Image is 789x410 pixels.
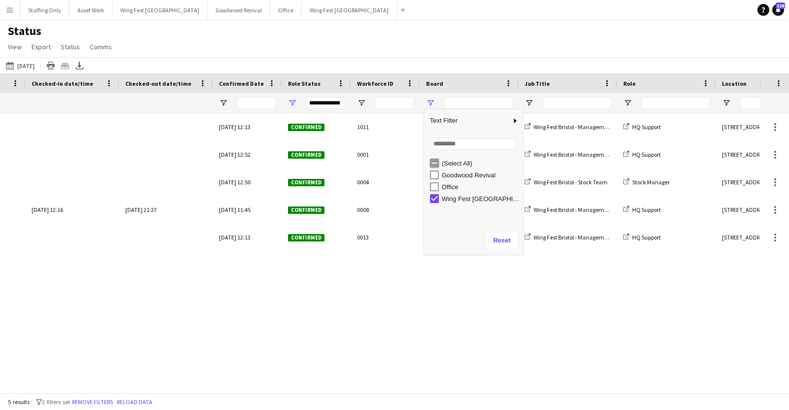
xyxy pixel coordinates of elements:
button: Staffing Only [20,0,70,20]
div: [DATE] 21:27 [125,196,207,223]
div: 0013 [351,224,420,251]
div: Office [442,183,520,191]
span: Confirmed [288,151,324,159]
span: Wing Fest Bristol - Stock Team [534,178,608,186]
button: Remove filters [70,397,115,408]
a: 126 [772,4,784,16]
div: Goodwood Revival [442,171,520,179]
div: 0008 [351,196,420,223]
div: 0004 [351,169,420,196]
span: Wing Fest Bristol - Management Team [534,234,628,241]
span: 2 filters set [42,398,70,406]
button: Open Filter Menu [722,99,731,107]
button: Open Filter Menu [357,99,366,107]
a: HQ Support [623,234,661,241]
span: HQ Support [632,123,661,131]
button: Open Filter Menu [219,99,228,107]
div: 1011 [351,113,420,140]
a: Wing Fest Bristol - Management Team [525,206,628,213]
a: Export [28,40,55,53]
span: Confirmed [288,234,324,241]
span: HQ Support [632,151,661,158]
a: View [4,40,26,53]
div: [DATE] 12:13 [213,224,282,251]
button: Wing Fest [GEOGRAPHIC_DATA] [302,0,397,20]
span: 126 [776,2,785,9]
button: Open Filter Menu [426,99,435,107]
input: Search filter values [430,138,517,150]
span: Text Filter [424,112,511,129]
span: Job Title [525,80,550,87]
span: Confirmed [288,124,324,131]
span: Comms [90,42,112,51]
a: Wing Fest Bristol - Stock Team [525,178,608,186]
button: Asset Work [70,0,112,20]
a: Wing Fest Bristol - Management Team [525,151,628,158]
input: Job Title Filter Input [542,97,611,109]
div: 0001 [351,141,420,168]
button: Reload data [115,397,154,408]
div: [DATE] 12:16 [32,196,113,223]
span: Confirmed Date [219,80,264,87]
button: Open Filter Menu [525,99,534,107]
button: [DATE] [4,60,36,71]
span: Confirmed [288,206,324,214]
div: Wing Fest [GEOGRAPHIC_DATA] [442,195,520,203]
button: Office [270,0,302,20]
button: Goodwood Revival [208,0,270,20]
div: (Select All) [442,160,520,167]
a: Stock Manager [623,178,670,186]
input: Role Filter Input [641,97,710,109]
span: Stock Manager [632,178,670,186]
app-action-btn: Print [45,60,57,71]
span: Confirmed [288,179,324,186]
button: Reset [487,233,516,248]
a: HQ Support [623,123,661,131]
a: Wing Fest Bristol - Management Team [525,234,628,241]
a: Wing Fest Bristol - Management Team [525,123,628,131]
span: Checked-in date/time [32,80,93,87]
span: Workforce ID [357,80,394,87]
span: Status [61,42,80,51]
button: Open Filter Menu [623,99,632,107]
div: [DATE] 12:52 [213,141,282,168]
button: Open Filter Menu [288,99,297,107]
span: Location [722,80,747,87]
span: Wing Fest Bristol - Management Team [534,123,628,131]
span: Role Status [288,80,321,87]
span: HQ Support [632,206,661,213]
span: Role [623,80,636,87]
button: Wing Fest [GEOGRAPHIC_DATA] [112,0,208,20]
span: Wing Fest Bristol - Management Team [534,206,628,213]
a: HQ Support [623,151,661,158]
div: [DATE] 11:45 [213,196,282,223]
input: Confirmed Date Filter Input [237,97,276,109]
span: Export [32,42,51,51]
span: Board [426,80,443,87]
span: View [8,42,22,51]
a: Comms [86,40,116,53]
a: HQ Support [623,206,661,213]
div: Column Filter [424,109,523,254]
span: Wing Fest Bristol - Management Team [534,151,628,158]
div: Filter List [424,157,523,205]
span: Checked-out date/time [125,80,191,87]
input: Workforce ID Filter Input [375,97,414,109]
div: [DATE] 12:13 [213,113,282,140]
app-action-btn: Crew files as ZIP [59,60,71,71]
app-action-btn: Export XLSX [73,60,85,71]
a: Status [57,40,84,53]
span: HQ Support [632,234,661,241]
div: [DATE] 12:50 [213,169,282,196]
